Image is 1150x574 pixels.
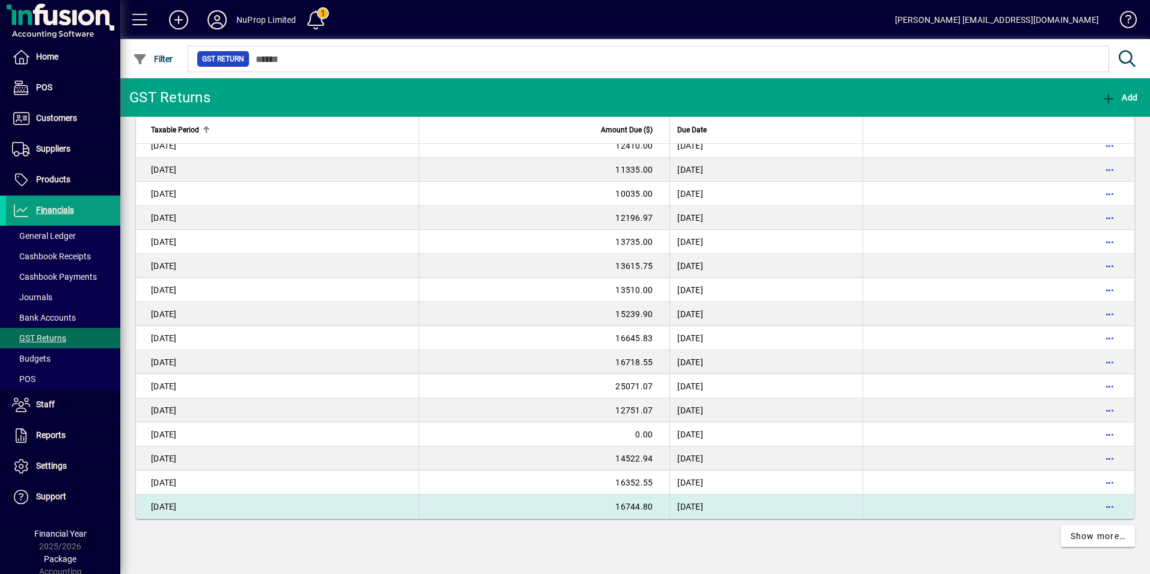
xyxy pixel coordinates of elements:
div: NuProp Limited [236,10,296,29]
div: - 28/02/2023 [151,308,177,320]
a: Suppliers [6,134,120,164]
button: Filter [130,48,176,70]
span: Financial Year [34,529,87,539]
button: More options [1100,280,1119,300]
button: More options [1100,377,1119,396]
span: Staff [36,400,55,409]
td: 13735.00 [419,230,670,254]
div: Due Date [677,123,855,137]
td: 16744.80 [419,495,670,519]
a: Customers [6,103,120,134]
a: Reports [6,421,120,451]
td: [DATE] [669,326,862,350]
span: Settings [36,461,67,471]
td: 12751.07 [419,398,670,422]
a: Knowledge Base [1111,2,1135,42]
div: - 29/02/2024 [151,477,177,489]
span: Reports [36,430,66,440]
span: GST Return [202,53,244,65]
span: Budgets [12,354,51,363]
span: Financials [36,205,74,215]
a: Bank Accounts [6,307,120,328]
div: - 31/12/2021 [151,140,177,152]
a: Settings [6,451,120,481]
td: 16352.55 [419,471,670,495]
a: Cashbook Receipts [6,246,120,267]
a: Cashbook Payments [6,267,120,287]
button: More options [1100,160,1119,179]
span: Suppliers [36,144,70,153]
td: [DATE] [669,254,862,278]
div: - 30/04/2023 [151,332,177,344]
td: 13615.75 [419,254,670,278]
button: Add [159,9,198,31]
span: Support [36,492,66,501]
td: 13510.00 [419,278,670,302]
div: - 30/06/2022 [151,212,177,224]
button: More options [1100,353,1119,372]
span: POS [12,374,35,384]
span: Add [1101,93,1137,102]
td: [DATE] [669,471,862,495]
button: More options [1100,208,1119,227]
a: Products [6,165,120,195]
td: 15239.90 [419,302,670,326]
td: [DATE] [669,302,862,326]
span: Journals [12,292,52,302]
button: More options [1100,136,1119,155]
td: [DATE] [669,495,862,519]
td: [DATE] [669,158,862,182]
button: More options [1100,497,1119,516]
button: More options [1100,329,1119,348]
span: Cashbook Payments [12,272,97,282]
button: More options [1100,473,1119,492]
div: - 30/04/2022 [151,188,177,200]
a: GST Returns [6,328,120,348]
td: [DATE] [669,182,862,206]
span: POS [36,82,52,92]
div: - 30/04/2024 [151,501,177,513]
td: [DATE] [669,206,862,230]
div: - 31/10/2023 [151,404,177,416]
div: Taxable Period [151,123,411,137]
td: [DATE] [669,398,862,422]
span: Home [36,52,58,61]
a: Show more… [1061,525,1136,547]
div: [PERSON_NAME] [EMAIL_ADDRESS][DOMAIN_NAME] [895,10,1099,29]
div: - 31/12/2023 [151,428,177,440]
div: - 28/02/2022 [151,164,177,176]
span: Customers [36,113,77,123]
td: 11335.00 [419,158,670,182]
span: GST Returns [12,333,66,343]
td: 12410.00 [419,134,670,158]
span: Filter [133,54,173,64]
a: Budgets [6,348,120,369]
td: 16645.83 [419,326,670,350]
td: 25071.07 [419,374,670,398]
td: 16718.55 [419,350,670,374]
span: Amount Due ($) [601,123,653,137]
td: [DATE] [669,422,862,446]
button: More options [1100,425,1119,444]
a: General Ledger [6,226,120,246]
div: - 31/08/2023 [151,380,177,392]
button: More options [1100,304,1119,324]
button: More options [1100,449,1119,468]
a: POS [6,369,120,389]
span: Products [36,174,70,184]
td: [DATE] [669,278,862,302]
td: [DATE] [669,230,862,254]
td: [DATE] [669,374,862,398]
td: [DATE] [669,446,862,471]
span: Due Date [677,123,707,137]
button: More options [1100,256,1119,276]
div: - 31/12/2022 [151,284,177,296]
td: [DATE] [669,134,862,158]
td: [DATE] [669,350,862,374]
span: Bank Accounts [12,313,76,322]
span: Package [44,554,76,564]
button: Profile [198,9,236,31]
span: Show more… [1071,530,1126,543]
button: More options [1100,401,1119,420]
td: 12196.97 [419,206,670,230]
